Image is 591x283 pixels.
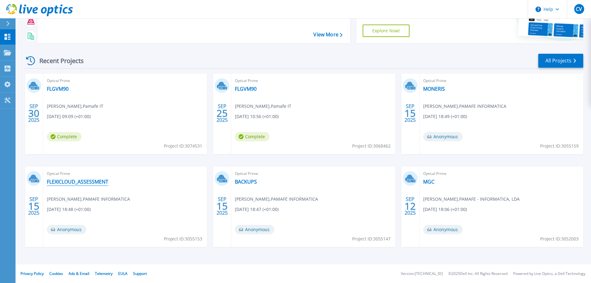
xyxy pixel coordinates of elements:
span: [PERSON_NAME] , Pamafe IT [47,103,103,110]
a: Ads & Email [69,271,89,276]
a: View More [313,32,342,38]
span: Project ID: 3055153 [164,235,202,242]
span: 30 [28,111,39,116]
span: Optical Prime [235,170,391,177]
li: Version: [TECHNICAL_ID] [401,272,443,276]
span: [DATE] 18:47 (+01:00) [235,206,279,213]
li: Powered by Live Optics, a Dell Technology [513,272,585,276]
a: FLGVM90 [235,86,257,92]
a: Privacy Policy [20,271,44,276]
span: 15 [28,203,39,209]
a: Support [133,271,147,276]
span: [PERSON_NAME] , PAMAFE INFORMATICA [235,196,318,203]
div: SEP 2025 [216,102,228,125]
span: Project ID: 3074531 [164,143,202,149]
a: BACKUPS [235,179,257,185]
div: SEP 2025 [404,195,416,217]
span: [DATE] 18:06 (+01:00) [423,206,467,213]
div: Recent Projects [24,53,92,68]
span: 15 [217,203,228,209]
li: © 2025 Dell Inc. All Rights Reserved [448,272,508,276]
a: Explore Now! [363,25,410,37]
div: SEP 2025 [216,195,228,217]
span: [PERSON_NAME] , Pamafe IT [235,103,291,110]
span: CV [576,7,582,11]
span: [PERSON_NAME] , PAMAFE INFORMATICA [423,103,506,110]
a: MGC [423,179,434,185]
span: 25 [217,111,228,116]
a: All Projects [538,54,583,68]
span: Complete [235,132,270,141]
div: SEP 2025 [28,102,40,125]
span: Complete [47,132,82,141]
span: Anonymous [47,225,86,234]
span: Optical Prime [47,170,203,177]
span: [PERSON_NAME] , PAMAFE INFORMATICA [47,196,130,203]
span: [DATE] 09:09 (+01:00) [47,113,91,120]
span: 12 [405,203,416,209]
div: SEP 2025 [404,102,416,125]
a: Telemetry [95,271,113,276]
span: [DATE] 18:48 (+01:00) [47,206,91,213]
a: EULA [118,271,128,276]
a: FLEXICLOUD_ASSESSMENT [47,179,108,185]
span: 15 [405,111,416,116]
a: FLGVM90 [47,86,69,92]
div: SEP 2025 [28,195,40,217]
span: Anonymous [235,225,274,234]
a: Cookies [49,271,63,276]
span: [PERSON_NAME] , PAMAFE - INFORMATICA, LDA [423,196,520,203]
span: Optical Prime [235,77,391,84]
span: Anonymous [423,132,463,141]
span: [DATE] 18:49 (+01:00) [423,113,467,120]
a: MONERIS [423,86,445,92]
span: Project ID: 3055159 [540,143,579,149]
span: Optical Prime [423,77,580,84]
span: Project ID: 3055147 [352,235,391,242]
span: [DATE] 10:56 (+01:00) [235,113,279,120]
span: Optical Prime [423,170,580,177]
span: Optical Prime [47,77,203,84]
span: Anonymous [423,225,463,234]
span: Project ID: 3052003 [540,235,579,242]
span: Project ID: 3068462 [352,143,391,149]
